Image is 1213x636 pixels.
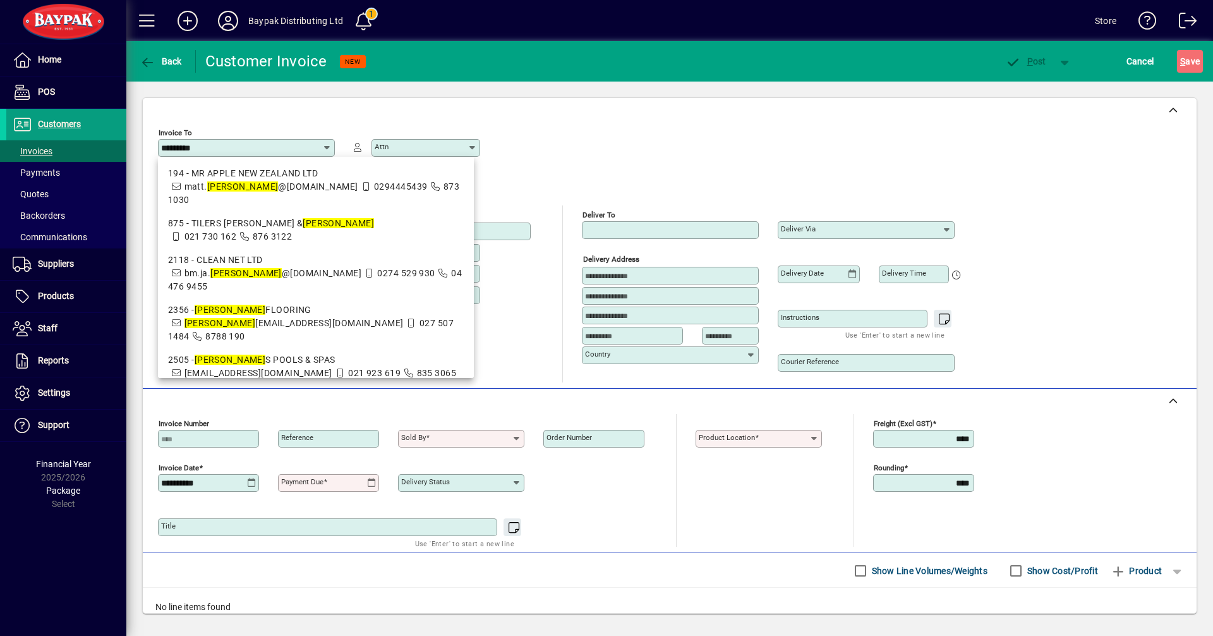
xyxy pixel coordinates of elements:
a: Settings [6,377,126,409]
a: Invoices [6,140,126,162]
span: 876 3122 [253,231,293,242]
a: Support [6,410,126,441]
em: [PERSON_NAME] [210,268,282,278]
mat-hint: Use 'Enter' to start a new line [415,536,514,551]
em: [PERSON_NAME] [195,305,266,315]
span: S [1180,56,1185,66]
em: [PERSON_NAME] [184,318,256,328]
div: Store [1095,11,1116,31]
mat-label: Sold by [401,433,426,442]
div: 2505 - S POOLS & SPAS [168,353,464,367]
label: Show Line Volumes/Weights [869,565,987,577]
a: Communications [6,226,126,248]
mat-label: Delivery time [882,269,926,278]
mat-label: Delivery status [401,477,450,486]
mat-label: Product location [699,433,755,442]
a: POS [6,76,126,108]
mat-label: Freight (excl GST) [874,419,932,428]
button: Save [1177,50,1203,73]
span: Financial Year [36,459,91,469]
div: No line items found [143,588,1197,627]
mat-label: Invoice number [159,419,209,428]
mat-label: Invoice To [159,128,192,137]
span: 021 730 162 [184,231,237,242]
span: ave [1180,51,1200,71]
mat-label: Deliver via [781,224,816,233]
em: [PERSON_NAME] [195,355,266,365]
span: NEW [345,58,361,66]
span: 0294445439 [374,181,427,192]
div: 2118 - CLEAN NET LTD [168,254,464,267]
mat-label: Order number [546,433,592,442]
a: Staff [6,313,126,345]
mat-label: Courier Reference [781,357,839,366]
a: Logout [1169,3,1197,44]
span: Invoices [13,146,52,156]
span: Support [38,420,69,430]
span: Payments [13,168,60,178]
span: 021 923 619 [348,368,401,378]
mat-option: 875 - TILERS LIVINGSTON & TAYLOR [158,212,474,248]
mat-label: Title [161,522,176,530]
div: Customer Invoice [205,51,327,71]
span: [EMAIL_ADDRESS][DOMAIN_NAME] [184,368,332,378]
button: Back [136,50,185,73]
span: Quotes [13,189,49,199]
span: Products [38,291,74,301]
span: [EMAIL_ADDRESS][DOMAIN_NAME] [184,318,404,328]
span: Staff [38,323,57,333]
span: Settings [38,388,70,398]
span: ost [1005,56,1046,66]
mat-option: 194 - MR APPLE NEW ZEALAND LTD [158,162,474,212]
a: Products [6,281,126,312]
span: Package [46,486,80,496]
div: 875 - TILERS [PERSON_NAME] & [168,217,464,230]
span: bm.ja. @[DOMAIN_NAME] [184,268,361,278]
button: Cancel [1123,50,1157,73]
em: [PERSON_NAME] [303,218,374,228]
button: Product [1104,560,1168,582]
span: Backorders [13,211,65,221]
mat-label: Instructions [781,313,819,322]
span: Back [140,56,182,66]
div: 194 - MR APPLE NEW ZEALAND LTD [168,167,464,180]
mat-label: Country [585,350,610,358]
mat-option: 2118 - CLEAN NET LTD [158,248,474,298]
a: Quotes [6,183,126,205]
span: POS [38,87,55,97]
span: 8788 190 [205,331,245,341]
app-page-header-button: Back [126,50,196,73]
a: Payments [6,162,126,183]
span: 835 3065 [417,368,457,378]
mat-label: Deliver To [582,211,615,219]
mat-hint: Use 'Enter' to start a new line [845,327,944,342]
span: P [1027,56,1033,66]
span: Home [38,54,61,64]
mat-label: Payment due [281,477,323,486]
mat-label: Reference [281,433,313,442]
span: Reports [38,355,69,365]
div: Baypak Distributing Ltd [248,11,343,31]
a: Knowledge Base [1129,3,1157,44]
mat-label: Delivery date [781,269,824,278]
span: Cancel [1126,51,1154,71]
button: Post [999,50,1053,73]
a: Suppliers [6,248,126,280]
mat-label: Rounding [874,463,904,472]
button: Add [167,9,208,32]
mat-option: 2356 - TAYLOR FLOORING [158,298,474,348]
label: Show Cost/Profit [1025,565,1098,577]
mat-label: Attn [375,142,389,151]
mat-label: Invoice date [159,463,199,472]
span: Suppliers [38,259,74,269]
span: Communications [13,232,87,242]
div: 2356 - FLOORING [168,303,464,317]
span: Customers [38,119,81,129]
a: Home [6,44,126,76]
span: matt. @[DOMAIN_NAME] [184,181,358,192]
mat-option: 2505 - TAYLORS POOLS & SPAS [158,348,474,385]
a: Backorders [6,205,126,226]
button: Profile [208,9,248,32]
em: [PERSON_NAME] [207,181,279,192]
span: Product [1111,561,1162,581]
